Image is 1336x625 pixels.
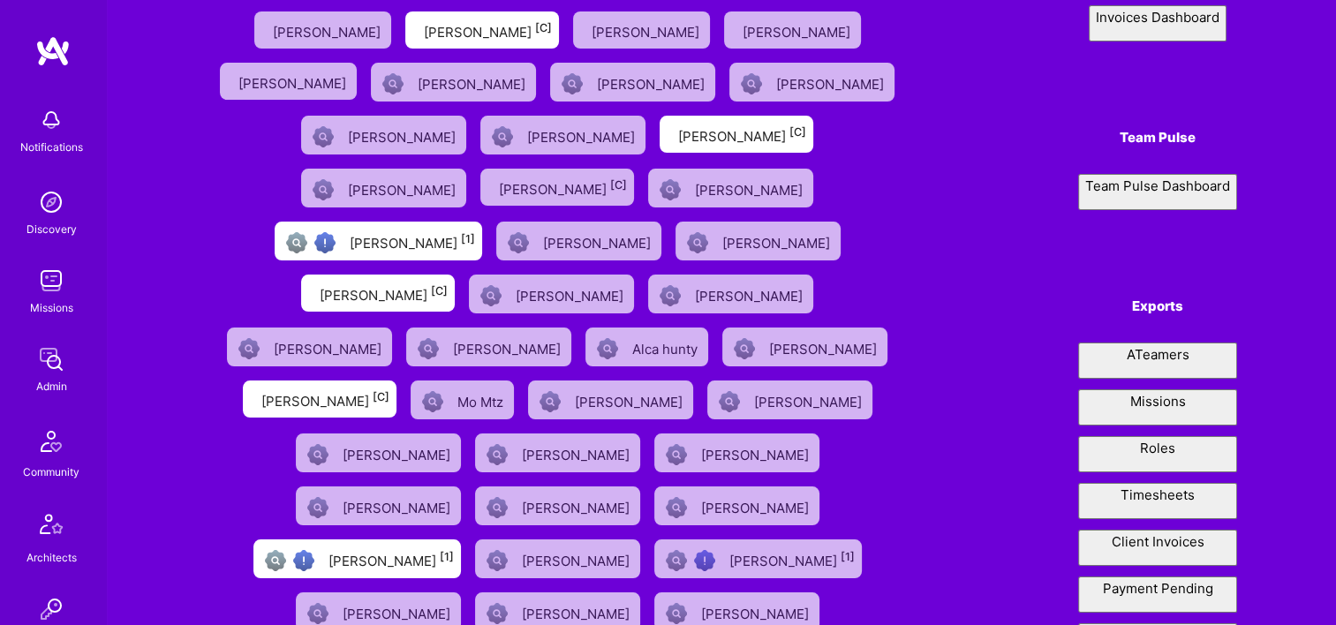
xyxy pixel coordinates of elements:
[521,373,700,426] a: Not Scrubbed[PERSON_NAME]
[274,335,385,358] div: [PERSON_NAME]
[373,390,389,403] sup: [C]
[687,232,708,253] img: Not Scrubbed
[668,215,848,267] a: Not Scrubbed[PERSON_NAME]
[543,56,722,109] a: Not Scrubbed[PERSON_NAME]
[527,124,638,147] div: [PERSON_NAME]
[268,215,489,267] a: Not fully vettedHigh Potential User[PERSON_NAME][1]
[36,377,67,395] div: Admin
[543,230,654,252] div: [PERSON_NAME]
[647,479,827,532] a: Not Scrubbed[PERSON_NAME]
[522,494,633,517] div: [PERSON_NAME]
[273,19,384,41] div: [PERSON_NAME]
[729,547,855,570] div: [PERSON_NAME]
[23,463,79,481] div: Community
[487,603,508,624] img: Not Scrubbed
[461,232,475,245] sup: [1]
[20,138,83,156] div: Notifications
[562,73,583,94] img: Not Scrubbed
[769,335,880,358] div: [PERSON_NAME]
[398,4,566,56] a: [PERSON_NAME][C]
[641,267,820,320] a: Not Scrubbed[PERSON_NAME]
[294,267,462,320] a: [PERSON_NAME][C]
[30,420,72,463] img: Community
[1078,5,1237,41] a: Invoices Dashboard
[307,603,328,624] img: Not Scrubbed
[489,215,668,267] a: Not Scrubbed[PERSON_NAME]
[220,320,399,373] a: Not Scrubbed[PERSON_NAME]
[289,479,468,532] a: Not Scrubbed[PERSON_NAME]
[34,263,69,298] img: teamwork
[492,126,513,147] img: Not Scrubbed
[516,282,627,305] div: [PERSON_NAME]
[328,547,454,570] div: [PERSON_NAME]
[695,177,806,200] div: [PERSON_NAME]
[348,177,459,200] div: [PERSON_NAME]
[313,126,334,147] img: Not Scrubbed
[508,232,529,253] img: Not Scrubbed
[522,600,633,623] div: [PERSON_NAME]
[641,162,820,215] a: Not Scrubbed[PERSON_NAME]
[289,426,468,479] a: Not Scrubbed[PERSON_NAME]
[522,547,633,570] div: [PERSON_NAME]
[540,391,561,412] img: Not Scrubbed
[320,282,448,305] div: [PERSON_NAME]
[26,220,77,238] div: Discovery
[424,19,552,41] div: [PERSON_NAME]
[717,4,868,56] a: [PERSON_NAME]
[535,21,552,34] sup: [C]
[597,71,708,94] div: [PERSON_NAME]
[592,19,703,41] div: [PERSON_NAME]
[431,284,448,297] sup: [C]
[1078,389,1237,425] button: Missions
[399,320,578,373] a: Not Scrubbed[PERSON_NAME]
[468,426,647,479] a: Not Scrubbed[PERSON_NAME]
[701,494,812,517] div: [PERSON_NAME]
[666,497,687,518] img: Not Scrubbed
[678,123,806,146] div: [PERSON_NAME]
[647,426,827,479] a: Not Scrubbed[PERSON_NAME]
[1078,130,1237,146] h4: Team Pulse
[487,497,508,518] img: Not Scrubbed
[754,388,865,411] div: [PERSON_NAME]
[1078,483,1237,519] button: Timesheets
[440,550,454,563] sup: [1]
[468,532,647,585] a: Not Scrubbed[PERSON_NAME]
[487,550,508,571] img: Not Scrubbed
[1089,5,1227,41] button: Invoices Dashboard
[660,285,681,306] img: Not Scrubbed
[236,373,404,426] a: [PERSON_NAME][C]
[647,532,869,585] a: Not fully vettedHigh Potential User[PERSON_NAME][1]
[653,109,820,162] a: [PERSON_NAME][C]
[632,335,701,358] div: Alca hunty
[418,338,439,359] img: Not Scrubbed
[34,102,69,138] img: bell
[473,162,641,215] a: [PERSON_NAME][C]
[286,232,307,253] img: Not fully vetted
[422,391,443,412] img: Not Scrubbed
[575,388,686,411] div: [PERSON_NAME]
[382,73,404,94] img: Not Scrubbed
[213,56,364,109] a: [PERSON_NAME]
[722,230,834,252] div: [PERSON_NAME]
[715,320,894,373] a: Not Scrubbed[PERSON_NAME]
[473,109,653,162] a: Not Scrubbed[PERSON_NAME]
[468,479,647,532] a: Not Scrubbed[PERSON_NAME]
[743,19,854,41] div: [PERSON_NAME]
[30,506,72,548] img: Architects
[246,532,468,585] a: Not fully vettedHigh Potential User[PERSON_NAME][1]
[30,298,73,317] div: Missions
[1078,298,1237,314] h4: Exports
[701,600,812,623] div: [PERSON_NAME]
[294,162,473,215] a: Not Scrubbed[PERSON_NAME]
[35,35,71,67] img: logo
[293,550,314,571] img: High Potential User
[487,444,508,465] img: Not Scrubbed
[499,176,627,199] div: [PERSON_NAME]
[348,124,459,147] div: [PERSON_NAME]
[1078,174,1237,210] button: Team Pulse Dashboard
[313,179,334,200] img: Not Scrubbed
[1078,530,1237,566] button: Client Invoices
[789,125,806,139] sup: [C]
[294,109,473,162] a: Not Scrubbed[PERSON_NAME]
